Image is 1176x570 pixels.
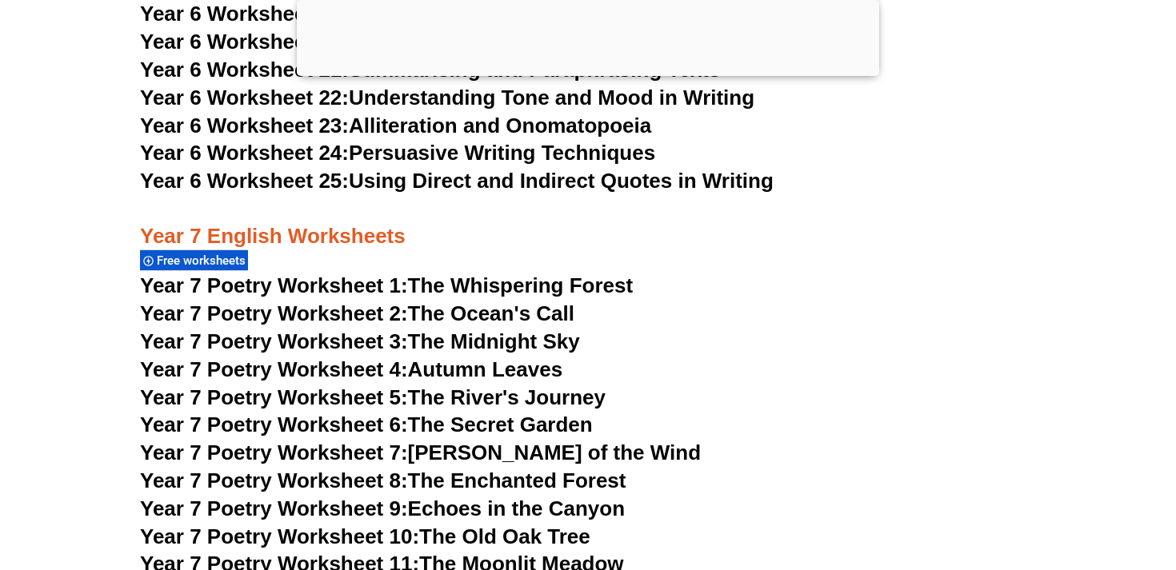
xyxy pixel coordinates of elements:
[140,58,349,82] span: Year 6 Worksheet 21:
[140,58,720,82] a: Year 6 Worksheet 21:Summarising and Paraphrasing Texts
[140,413,408,436] span: Year 7 Poetry Worksheet 6:
[157,253,250,268] span: Free worksheets
[140,169,349,193] span: Year 6 Worksheet 25:
[140,114,349,138] span: Year 6 Worksheet 23:
[902,389,1176,570] iframe: Chat Widget
[140,524,590,548] a: Year 7 Poetry Worksheet 10:The Old Oak Tree
[140,329,580,353] a: Year 7 Poetry Worksheet 3:The Midnight Sky
[140,496,625,520] a: Year 7 Poetry Worksheet 9:Echoes in the Canyon
[140,468,408,492] span: Year 7 Poetry Worksheet 8:
[140,273,633,297] a: Year 7 Poetry Worksheet 1:The Whispering Forest
[140,86,349,110] span: Year 6 Worksheet 22:
[140,468,626,492] a: Year 7 Poetry Worksheet 8:The Enchanted Forest
[140,30,503,54] a: Year 6 Worksheet 20:Narrative Types
[140,301,408,325] span: Year 7 Poetry Worksheet 2:
[140,524,419,548] span: Year 7 Poetry Worksheet 10:
[140,496,408,520] span: Year 7 Poetry Worksheet 9:
[140,249,248,271] div: Free worksheets
[140,301,574,325] a: Year 7 Poetry Worksheet 2:The Ocean's Call
[140,357,408,381] span: Year 7 Poetry Worksheet 4:
[140,273,408,297] span: Year 7 Poetry Worksheet 1:
[140,86,754,110] a: Year 6 Worksheet 22:Understanding Tone and Mood in Writing
[140,385,606,409] a: Year 7 Poetry Worksheet 5:The River's Journey
[140,440,408,464] span: Year 7 Poetry Worksheet 7:
[140,413,593,436] a: Year 7 Poetry Worksheet 6:The Secret Garden
[140,2,349,26] span: Year 6 Worksheet 19:
[140,385,408,409] span: Year 7 Poetry Worksheet 5:
[140,329,408,353] span: Year 7 Poetry Worksheet 3:
[140,196,1036,250] h3: Year 7 English Worksheets
[140,357,562,381] a: Year 7 Poetry Worksheet 4:Autumn Leaves
[140,440,701,464] a: Year 7 Poetry Worksheet 7:[PERSON_NAME] of the Wind
[140,114,651,138] a: Year 6 Worksheet 23:Alliteration and Onomatopoeia
[140,141,655,165] a: Year 6 Worksheet 24:Persuasive Writing Techniques
[140,141,349,165] span: Year 6 Worksheet 24:
[140,30,349,54] span: Year 6 Worksheet 20:
[140,2,624,26] a: Year 6 Worksheet 19:Formal and Informal Letters
[140,169,774,193] a: Year 6 Worksheet 25:Using Direct and Indirect Quotes in Writing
